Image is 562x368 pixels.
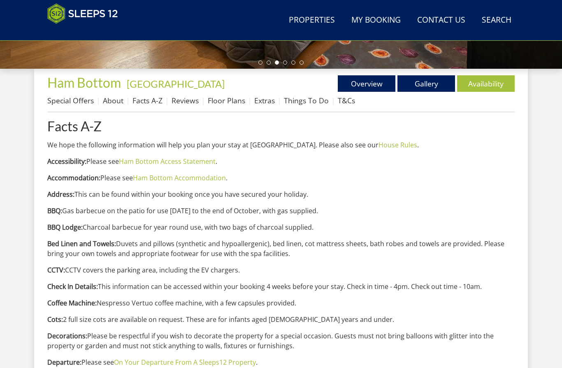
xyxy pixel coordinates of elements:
[127,78,225,90] a: [GEOGRAPHIC_DATA]
[47,282,515,291] p: This information can be accessed within your booking 4 weeks before your stay. Check in time - 4p...
[47,75,121,91] span: Ham Bottom
[284,95,329,105] a: Things To Do
[47,331,515,351] p: Please be respectful if you wish to decorate the property for a special occasion. Guests must not...
[43,29,130,36] iframe: Customer reviews powered by Trustpilot
[286,11,338,30] a: Properties
[414,11,469,30] a: Contact Us
[172,95,199,105] a: Reviews
[47,206,515,216] p: Gas barbecue on the patio for use [DATE] to the end of October, with gas supplied.
[47,3,118,24] img: Sleeps 12
[379,140,417,149] a: House Rules
[47,357,515,367] p: Please see .
[123,78,225,90] span: -
[47,157,86,166] b: Accessibility:
[208,95,245,105] a: Floor Plans
[47,75,123,91] a: Ham Bottom
[47,156,515,166] p: Please see .
[103,95,123,105] a: About
[47,358,81,367] strong: Departure:
[47,95,94,105] a: Special Offers
[47,331,87,340] strong: Decorations:
[47,222,515,232] p: Charcoal barbecue for year round use, with two bags of charcoal supplied.
[47,173,515,183] p: Please see .
[114,358,256,367] a: On Your Departure From A Sleeps12 Property
[47,239,116,248] strong: Bed Linen and Towels:
[47,190,74,199] strong: Address:
[47,119,515,133] a: Facts A-Z
[47,239,515,259] p: Duvets and pillows (synthetic and hypoallergenic), bed linen, cot mattress sheets, bath robes and...
[348,11,404,30] a: My Booking
[338,95,355,105] a: T&Cs
[47,314,515,324] p: 2 full size cots are available on request. These are for infants aged [DEMOGRAPHIC_DATA] years an...
[47,315,63,324] strong: Cots:
[47,265,515,275] p: CCTV covers the parking area, including the EV chargers.
[47,206,62,215] strong: BBQ:
[47,173,100,182] b: Accommodation:
[478,11,515,30] a: Search
[47,189,515,199] p: This can be found within your booking once you have secured your holiday.
[119,157,216,166] a: Ham Bottom Access Statement
[47,298,515,308] p: Nespresso Vertuo coffee machine, with a few capsules provided.
[133,173,226,182] a: Ham Bottom Accommodation
[457,75,515,92] a: Availability
[47,140,515,150] p: We hope the following information will help you plan your stay at [GEOGRAPHIC_DATA]. Please also ...
[397,75,455,92] a: Gallery
[47,282,98,291] strong: Check In Details:
[47,298,97,307] strong: Coffee Machine:
[254,95,275,105] a: Extras
[47,223,83,232] strong: BBQ Lodge:
[47,266,65,275] b: CCTV:
[132,95,163,105] a: Facts A-Z
[338,75,395,92] a: Overview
